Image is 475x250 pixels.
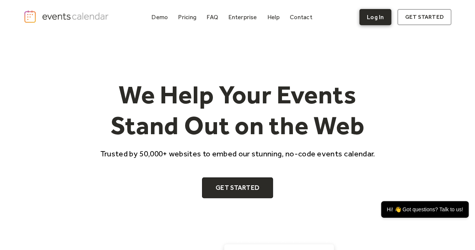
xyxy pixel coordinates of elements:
a: Help [264,12,283,22]
div: Help [267,15,280,19]
a: get started [397,9,451,25]
h1: We Help Your Events Stand Out on the Web [93,79,382,141]
a: FAQ [204,12,221,22]
a: Get Started [202,177,273,198]
a: Contact [287,12,315,22]
div: FAQ [207,15,218,19]
a: Enterprise [225,12,260,22]
div: Demo [151,15,168,19]
a: Log In [359,9,391,25]
a: home [24,10,110,23]
div: Contact [290,15,312,19]
p: Trusted by 50,000+ websites to embed our stunning, no-code events calendar. [93,148,382,159]
div: Pricing [178,15,196,19]
a: Demo [148,12,171,22]
div: Enterprise [228,15,257,19]
a: Pricing [175,12,199,22]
